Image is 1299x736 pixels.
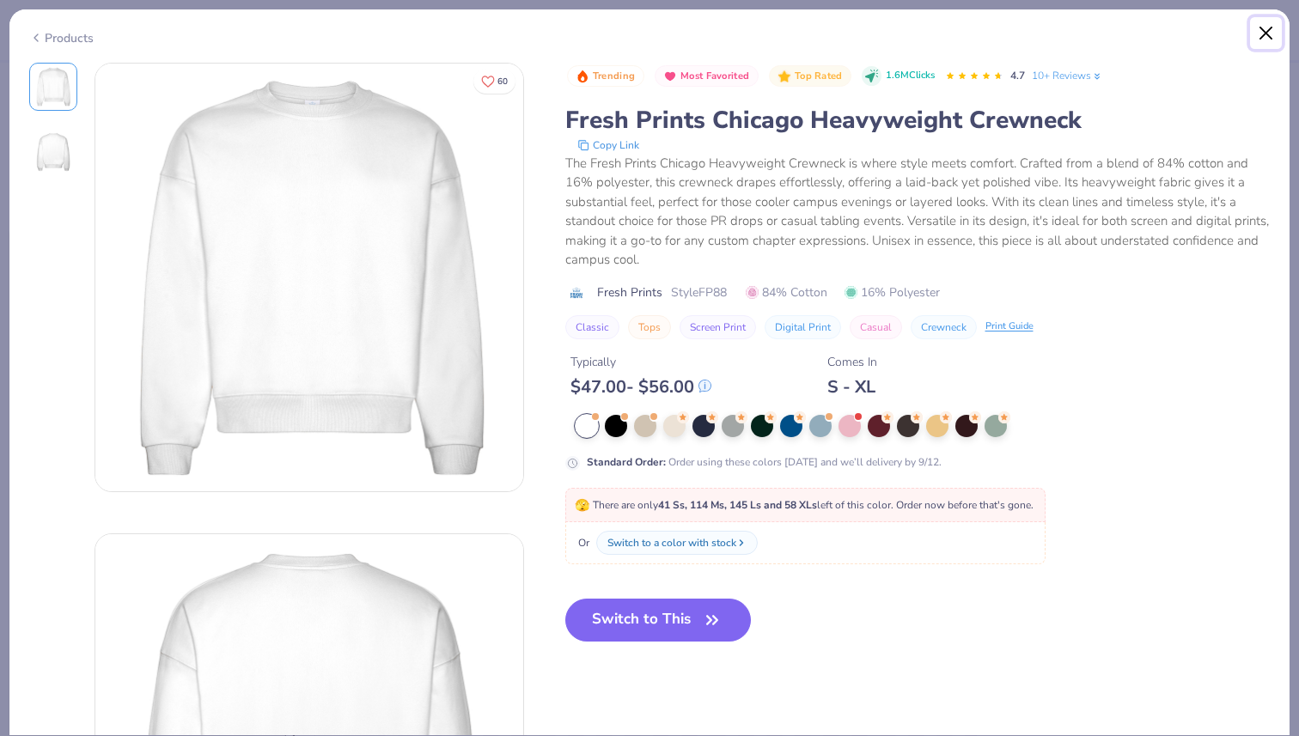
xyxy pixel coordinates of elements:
[473,69,515,94] button: Like
[565,286,589,300] img: brand logo
[33,131,74,173] img: Back
[663,70,677,83] img: Most Favorited sort
[658,498,817,512] strong: 41 Ss, 114 Ms, 145 Ls and 58 XLs
[746,283,827,301] span: 84% Cotton
[1250,17,1283,50] button: Close
[628,315,671,339] button: Tops
[29,29,94,47] div: Products
[671,283,727,301] span: Style FP88
[795,71,843,81] span: Top Rated
[565,315,619,339] button: Classic
[827,376,877,398] div: S - XL
[945,63,1003,90] div: 4.7 Stars
[565,154,1271,270] div: The Fresh Prints Chicago Heavyweight Crewneck is where style meets comfort. Crafted from a blend ...
[95,64,523,491] img: Front
[985,319,1034,334] div: Print Guide
[850,315,902,339] button: Casual
[886,69,935,83] span: 1.6M Clicks
[769,65,851,88] button: Badge Button
[575,497,589,514] span: 🫣
[680,71,749,81] span: Most Favorited
[587,455,666,469] strong: Standard Order :
[1010,69,1025,82] span: 4.7
[33,66,74,107] img: Front
[587,454,942,470] div: Order using these colors [DATE] and we’ll delivery by 9/12.
[570,376,711,398] div: $ 47.00 - $ 56.00
[655,65,759,88] button: Badge Button
[778,70,791,83] img: Top Rated sort
[765,315,841,339] button: Digital Print
[576,70,589,83] img: Trending sort
[680,315,756,339] button: Screen Print
[575,535,589,550] span: Or
[597,283,662,301] span: Fresh Prints
[1032,68,1103,83] a: 10+ Reviews
[565,599,752,642] button: Switch to This
[575,498,1034,512] span: There are only left of this color. Order now before that's gone.
[593,71,635,81] span: Trending
[565,104,1271,137] div: Fresh Prints Chicago Heavyweight Crewneck
[570,353,711,371] div: Typically
[567,65,644,88] button: Badge Button
[911,315,977,339] button: Crewneck
[607,535,736,550] div: Switch to a color with stock
[827,353,877,371] div: Comes In
[572,137,644,154] button: copy to clipboard
[596,531,758,555] button: Switch to a color with stock
[845,283,940,301] span: 16% Polyester
[497,77,508,86] span: 60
